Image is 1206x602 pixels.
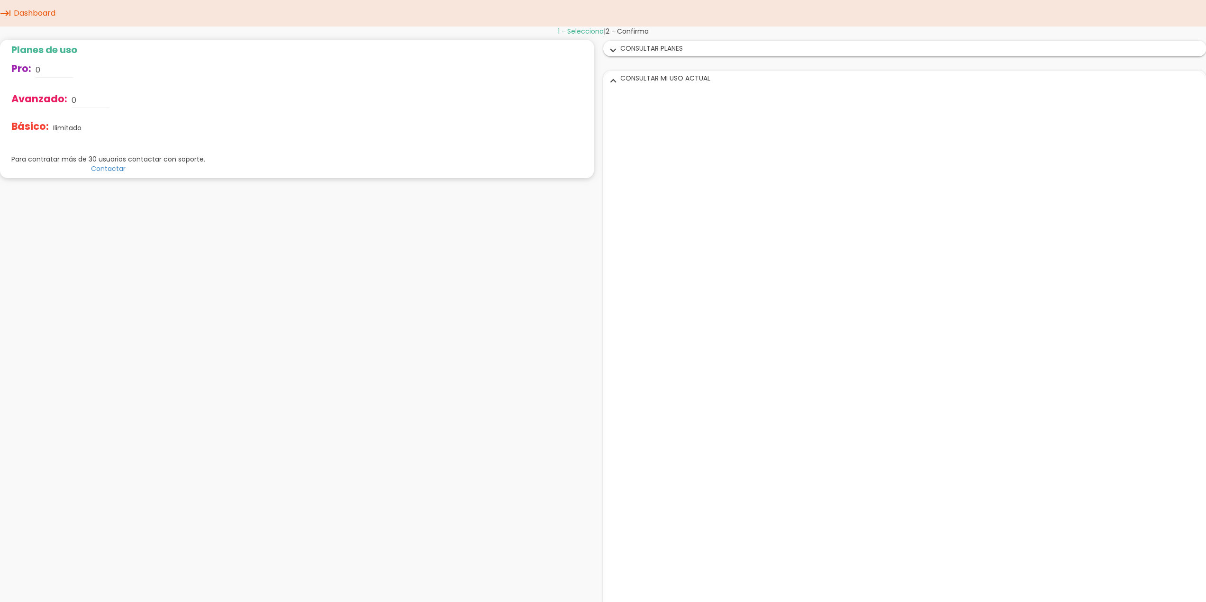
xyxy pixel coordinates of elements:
[558,27,604,36] span: 1 - Selecciona
[53,123,82,133] p: Ilimitado
[11,62,31,75] span: Pro:
[606,45,621,57] i: expand_more
[606,74,621,87] i: expand_more
[11,154,205,164] p: Para contratar más de 30 usuarios contactar con soporte.
[604,41,1206,56] div: CONSULTAR PLANES
[11,92,67,106] span: Avanzado:
[91,164,126,173] a: Contactar
[604,71,1206,86] div: CONSULTAR MI USO ACTUAL
[11,45,205,55] h2: Planes de uso
[11,119,49,133] span: Básico:
[606,27,649,36] span: 2 - Confirma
